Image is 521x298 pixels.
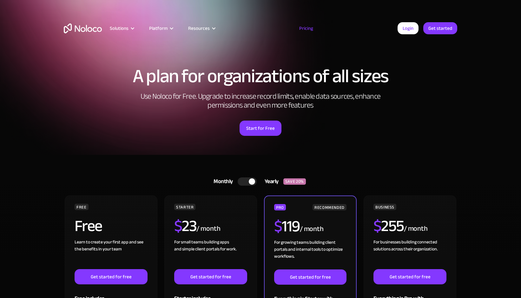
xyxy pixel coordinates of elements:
div: / month [300,224,324,234]
h1: A plan for organizations of all sizes [64,67,457,86]
a: Start for Free [240,121,281,136]
div: Solutions [110,24,129,32]
div: FREE [75,204,89,210]
a: Pricing [291,24,321,32]
a: Get started for free [75,269,148,284]
a: Get started for free [373,269,446,284]
h2: Use Noloco for Free. Upgrade to increase record limits, enable data sources, enhance permissions ... [134,92,387,110]
a: Login [398,22,419,34]
div: For businesses building connected solutions across their organization. ‍ [373,239,446,269]
div: / month [196,224,220,234]
div: PRO [274,204,286,210]
div: Yearly [257,177,283,186]
div: Resources [180,24,222,32]
a: home [64,23,102,33]
div: Learn to create your first app and see the benefits in your team ‍ [75,239,148,269]
span: $ [373,211,381,241]
div: BUSINESS [373,204,396,210]
a: Get started for free [174,269,247,284]
span: $ [174,211,182,241]
div: RECOMMENDED [313,204,346,210]
h2: 23 [174,218,197,234]
div: / month [404,224,428,234]
div: Monthly [206,177,238,186]
h2: Free [75,218,102,234]
a: Get started for free [274,269,346,285]
div: Platform [149,24,168,32]
div: For growing teams building client portals and internal tools to optimize workflows. [274,239,346,269]
div: Resources [188,24,210,32]
div: STARTER [174,204,195,210]
h2: 255 [373,218,404,234]
h2: 119 [274,218,300,234]
a: Get started [423,22,457,34]
div: SAVE 20% [283,178,306,185]
div: Solutions [102,24,141,32]
div: For small teams building apps and simple client portals for work. ‍ [174,239,247,269]
div: Platform [141,24,180,32]
span: $ [274,211,282,241]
